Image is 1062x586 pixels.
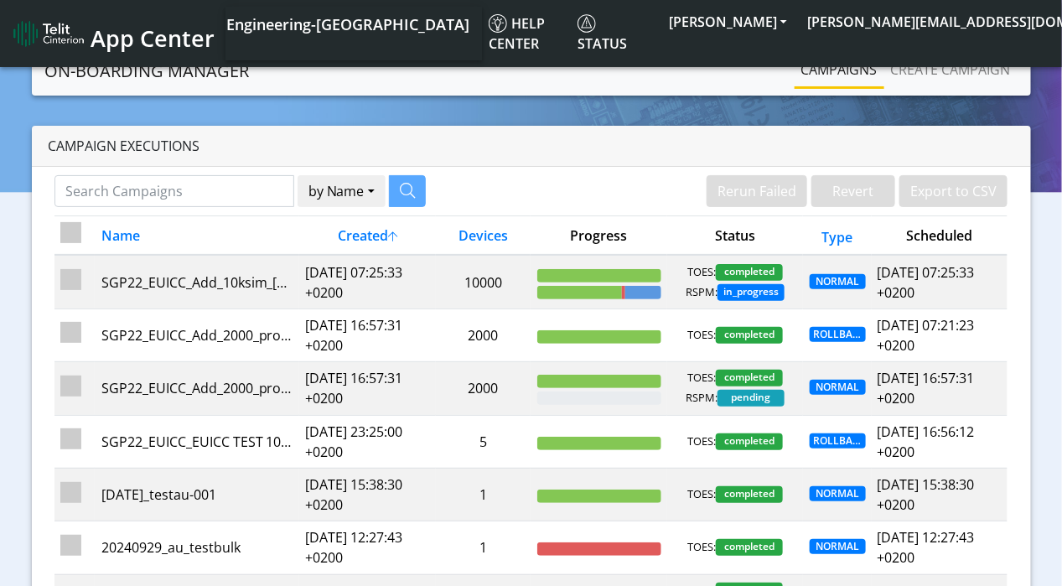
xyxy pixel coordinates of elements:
span: NORMAL [810,486,866,501]
span: TOES: [687,539,716,556]
a: Status [571,7,659,60]
td: 2000 [436,362,531,415]
span: completed [716,486,783,503]
a: Campaigns [795,53,884,86]
span: [DATE] 07:21:23 +0200 [878,316,975,355]
span: [DATE] 12:27:43 +0200 [878,528,975,567]
a: Help center [482,7,571,60]
span: NORMAL [810,274,866,289]
span: TOES: [687,486,716,503]
span: Help center [489,14,545,53]
img: logo-telit-cinterion-gw-new.png [13,20,84,47]
span: ROLLBACK [810,327,866,342]
button: Export to CSV [899,175,1008,207]
input: Search Campaigns [54,175,294,207]
div: [DATE]_testau-001 [101,485,293,505]
td: 1 [436,468,531,521]
span: completed [716,539,783,556]
div: SGP22_EUICC_Add_2000_profiles [101,325,293,345]
span: NORMAL [810,539,866,554]
span: Status [578,14,627,53]
img: status.svg [578,14,596,33]
span: TOES: [687,264,716,281]
th: Scheduled [872,216,1008,256]
a: App Center [13,16,212,52]
th: Status [667,216,804,256]
span: App Center [91,23,215,54]
div: Campaign Executions [32,126,1031,167]
span: [DATE] 15:38:30 +0200 [878,475,975,514]
td: 5 [436,415,531,468]
td: 1 [436,521,531,574]
td: 2000 [436,309,531,361]
span: completed [716,264,783,281]
span: Engineering-[GEOGRAPHIC_DATA] [226,14,469,34]
th: Created [299,216,436,256]
span: completed [716,433,783,450]
span: completed [716,370,783,386]
th: Progress [531,216,667,256]
span: NORMAL [810,380,866,395]
span: in_progress [717,284,785,301]
td: [DATE] 16:57:31 +0200 [299,362,436,415]
span: RSPM: [686,390,717,407]
img: knowledge.svg [489,14,507,33]
td: [DATE] 23:25:00 +0200 [299,415,436,468]
span: [DATE] 07:25:33 +0200 [878,263,975,302]
span: RSPM: [686,284,717,301]
button: Revert [811,175,895,207]
th: Devices [436,216,531,256]
button: Rerun Failed [707,175,807,207]
a: On-Boarding Manager [45,54,250,88]
th: Name [95,216,299,256]
span: [DATE] 16:57:31 +0200 [878,369,975,407]
th: Type [803,216,871,256]
button: by Name [298,175,386,207]
span: [DATE] 16:56:12 +0200 [878,423,975,461]
a: Create campaign [884,53,1018,86]
a: Your current platform instance [225,7,469,40]
span: ROLLBACK [810,433,866,449]
button: [PERSON_NAME] [659,7,797,37]
td: [DATE] 15:38:30 +0200 [299,468,436,521]
td: [DATE] 07:25:33 +0200 [299,255,436,309]
td: [DATE] 12:27:43 +0200 [299,521,436,574]
div: SGP22_EUICC_Add_10ksim_[DATE] [101,272,293,293]
div: SGP22_EUICC_Add_2000_profiles [101,378,293,398]
div: SGP22_EUICC_EUICC TEST 10K INITIAL [DATE] 001 [101,432,293,452]
td: [DATE] 16:57:31 +0200 [299,309,436,361]
span: TOES: [687,327,716,344]
span: completed [716,327,783,344]
td: 10000 [436,255,531,309]
span: TOES: [687,370,716,386]
div: 20240929_au_testbulk [101,537,293,557]
span: pending [717,390,785,407]
span: TOES: [687,433,716,450]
